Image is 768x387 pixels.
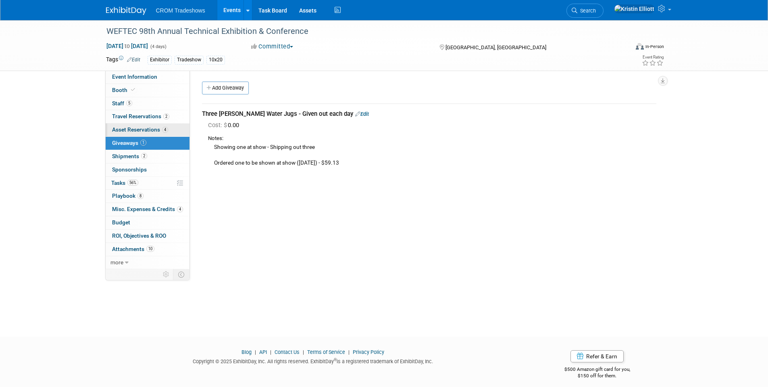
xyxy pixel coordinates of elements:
[137,193,144,199] span: 8
[581,42,664,54] div: Event Format
[141,153,147,159] span: 2
[104,24,617,39] div: WEFTEC 98th Annual Technical Exhibition & Conference
[177,206,183,212] span: 4
[106,150,189,163] a: Shipments2
[146,246,154,252] span: 10
[208,142,656,167] div: Showing one at show - Shipping out three Ordered one to be shown at show ([DATE]) - $59.13
[106,177,189,190] a: Tasks56%
[112,219,130,226] span: Budget
[202,82,249,94] a: Add Giveaway
[206,56,225,64] div: 10x20
[106,203,189,216] a: Misc. Expenses & Credits4
[163,113,169,119] span: 2
[162,127,168,133] span: 4
[355,111,369,117] a: Edit
[106,243,189,256] a: Attachments10
[131,88,135,92] i: Booth reservation complete
[106,55,140,65] td: Tags
[112,232,166,239] span: ROI, Objectives & ROO
[140,140,146,146] span: 1
[636,43,644,50] img: Format-Inperson.png
[106,7,146,15] img: ExhibitDay
[112,206,183,212] span: Misc. Expenses & Credits
[127,180,138,186] span: 56%
[106,356,520,365] div: Copyright © 2025 ExhibitDay, Inc. All rights reserved. ExhibitDay is a registered trademark of Ex...
[156,7,205,14] span: CROM Tradeshows
[106,256,189,269] a: more
[248,42,296,51] button: Committed
[112,126,168,133] span: Asset Reservations
[106,230,189,243] a: ROI, Objectives & ROO
[123,43,131,49] span: to
[301,349,306,355] span: |
[106,71,189,84] a: Event Information
[173,269,189,280] td: Toggle Event Tabs
[175,56,204,64] div: Tradeshow
[106,110,189,123] a: Travel Reservations2
[645,44,664,50] div: In-Person
[127,57,140,63] a: Edit
[111,180,138,186] span: Tasks
[268,349,273,355] span: |
[112,87,137,93] span: Booth
[112,166,147,173] span: Sponsorships
[106,97,189,110] a: Staff5
[566,4,604,18] a: Search
[577,8,596,14] span: Search
[307,349,345,355] a: Terms of Service
[126,100,132,106] span: 5
[275,349,300,355] a: Contact Us
[106,163,189,176] a: Sponsorships
[259,349,267,355] a: API
[614,4,655,13] img: Kristin Elliott
[570,350,624,362] a: Refer & Earn
[112,153,147,159] span: Shipments
[241,349,252,355] a: Blog
[346,349,352,355] span: |
[445,44,546,50] span: [GEOGRAPHIC_DATA], [GEOGRAPHIC_DATA]
[353,349,384,355] a: Privacy Policy
[150,44,167,49] span: (4 days)
[112,73,157,80] span: Event Information
[112,192,144,199] span: Playbook
[159,269,173,280] td: Personalize Event Tab Strip
[253,349,258,355] span: |
[106,190,189,203] a: Playbook8
[112,246,154,252] span: Attachments
[112,100,132,107] span: Staff
[148,56,172,64] div: Exhibitor
[334,358,337,362] sup: ®
[532,372,662,379] div: $150 off for them.
[106,137,189,150] a: Giveaways1
[106,42,148,50] span: [DATE] [DATE]
[110,259,123,266] span: more
[112,140,146,146] span: Giveaways
[532,361,662,379] div: $500 Amazon gift card for you,
[106,216,189,229] a: Budget
[112,113,169,119] span: Travel Reservations
[106,84,189,97] a: Booth
[106,123,189,136] a: Asset Reservations4
[208,121,242,129] span: 0.00
[208,135,656,142] div: Notes:
[642,55,664,59] div: Event Rating
[208,121,228,129] span: Cost: $
[202,110,656,118] div: Three [PERSON_NAME] Water Jugs - Given out each day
